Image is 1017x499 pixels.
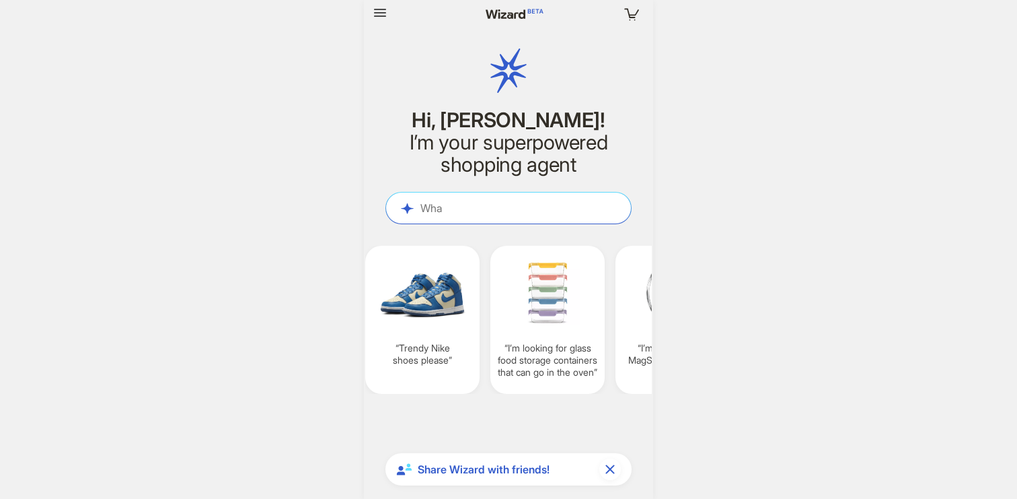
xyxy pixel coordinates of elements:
q: I’m looking for glass food storage containers that can go in the oven [496,342,599,379]
span: Share Wizard with friends! [418,463,594,477]
q: Trendy Nike shoes please [371,342,474,366]
h2: I’m your superpowered shopping agent [385,131,632,176]
img: I'm%20looking%20for%20glass%20food%20storage%20containers%20that%20can%20go%20in%20the%20oven-8aa... [496,254,599,331]
h1: Hi, [PERSON_NAME]! [385,109,632,131]
img: Trendy%20Nike%20shoes%20please-499f93c8.png [371,254,474,331]
div: Trendy Nike shoes please [365,246,480,394]
div: Share Wizard with friends! [385,453,632,486]
q: I’m looking for a MagSafe pop socket [621,342,724,366]
div: I’m looking for glass food storage containers that can go in the oven [490,246,605,394]
div: I’m looking for a MagSafe pop socket [615,246,730,394]
img: I'm%20looking%20for%20a%20MagSafe%20pop%20socket-66ee9958.png [621,254,724,331]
